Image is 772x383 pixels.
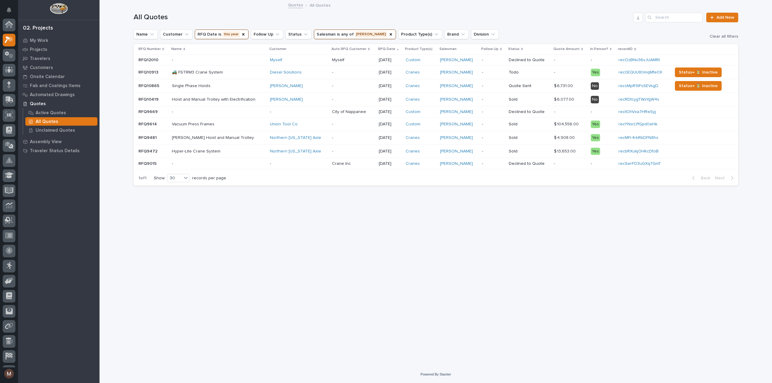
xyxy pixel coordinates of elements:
[509,97,549,102] p: Sold
[8,7,15,17] div: Notifications
[406,83,420,89] a: Cranes
[482,149,504,154] p: -
[482,70,504,75] p: -
[591,148,600,155] div: Yes
[591,82,599,90] div: No
[18,72,100,81] a: Onsite Calendar
[440,97,473,102] a: [PERSON_NAME]
[138,56,160,63] p: RFQ12010
[331,46,366,52] p: Auto RFQ Customer
[554,82,574,89] p: $ 6,731.00
[509,58,549,63] p: Declined to Quote
[50,3,68,14] img: Workspace Logo
[18,63,100,72] a: Customers
[439,46,457,52] p: Salesman
[379,83,401,89] p: [DATE]
[138,46,161,52] p: RFQ Number
[406,122,420,127] a: Custom
[509,135,549,140] p: Sold
[36,119,58,124] p: All Quotes
[134,55,738,66] tr: RFQ12010RFQ12010 -Myself MyselfMyself [DATE]Custom [PERSON_NAME] -Declined to Quote-- -recOzBNv36...
[30,92,75,98] p: Automated Drawings
[509,122,549,127] p: Sold
[717,15,734,20] span: Add New
[687,175,713,181] button: Back
[675,81,722,91] button: Status→ ⏳ Inactive
[30,148,80,154] p: Traveler Status Details
[270,83,303,89] a: [PERSON_NAME]
[710,34,738,39] span: Clear all filters
[332,160,352,166] p: Crane Inc
[30,101,46,107] p: Quotes
[619,70,662,74] a: rec0EQUU80mqMfe0X
[591,134,600,142] div: Yes
[619,136,658,140] a: recMFr4rkRbDFN8hs
[138,148,159,154] p: RFQ9472
[440,122,473,127] a: [PERSON_NAME]
[554,134,576,140] p: $ 4,908.00
[23,126,100,134] a: Unclaimed Quotes
[591,161,614,166] p: -
[405,46,432,52] p: Product Type(s)
[30,139,62,145] p: Assembly View
[509,109,549,115] p: Declined to Quote
[553,46,580,52] p: Quote Amount
[379,135,401,140] p: [DATE]
[554,69,556,75] p: -
[482,161,504,166] p: -
[406,109,420,115] a: Custom
[30,56,50,61] p: Travelers
[379,97,401,102] p: [DATE]
[440,83,473,89] a: [PERSON_NAME]
[554,121,580,127] p: $ 104,556.00
[406,135,420,140] a: Cranes
[440,70,473,75] a: [PERSON_NAME]
[138,160,158,166] p: RFQ9015
[332,96,334,102] p: -
[3,367,15,380] button: users-avatar
[286,30,312,39] button: Status
[172,135,265,140] p: [PERSON_NAME] Hoist and Manual Trolley
[554,108,556,115] p: -
[406,58,420,63] a: Custom
[270,58,282,63] a: Myself
[619,149,659,153] a: recbRXukjOHKcDfoB
[134,79,738,93] tr: RFQ10865RFQ10865 Single Phase Hoists[PERSON_NAME] -- [DATE]Cranes [PERSON_NAME] -Quote Sent$ 6,73...
[420,372,451,376] a: Powered By Stacker
[482,97,504,102] p: -
[154,176,165,181] p: Show
[675,67,722,77] button: Status→ ⏳ Inactive
[713,175,738,181] button: Next
[508,46,520,52] p: Status
[288,1,303,8] a: Quotes
[554,148,577,154] p: $ 13,653.00
[590,46,608,52] p: In Person?
[645,13,703,22] input: Search
[270,97,303,102] a: [PERSON_NAME]
[270,70,302,75] a: Diesel Solutions
[138,96,160,102] p: RFQ10419
[18,36,100,45] a: My Work
[554,160,556,166] p: -
[30,74,65,80] p: Onsite Calendar
[379,70,401,75] p: [DATE]
[591,58,614,63] p: -
[18,81,100,90] a: Fab and Coatings Items
[379,149,401,154] p: [DATE]
[591,109,614,115] p: -
[195,30,248,39] button: RFQ Date
[554,56,556,63] p: -
[134,106,738,118] tr: RFQ9669RFQ9669 --City of NappaneeCity of Nappanee [DATE]Custom [PERSON_NAME] -Declined to Quote--...
[379,122,401,127] p: [DATE]
[482,83,504,89] p: -
[591,121,600,128] div: Yes
[134,145,738,158] tr: RFQ9472RFQ9472 Hyper-Lite Crane SystemNorthern [US_STATE] Axle -- [DATE]Cranes [PERSON_NAME] -Sol...
[509,149,549,154] p: Sold
[440,149,473,154] a: [PERSON_NAME]
[172,109,265,115] p: -
[18,99,100,108] a: Quotes
[251,30,283,39] button: Follow Up
[482,122,504,127] p: -
[310,2,331,8] p: All Quotes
